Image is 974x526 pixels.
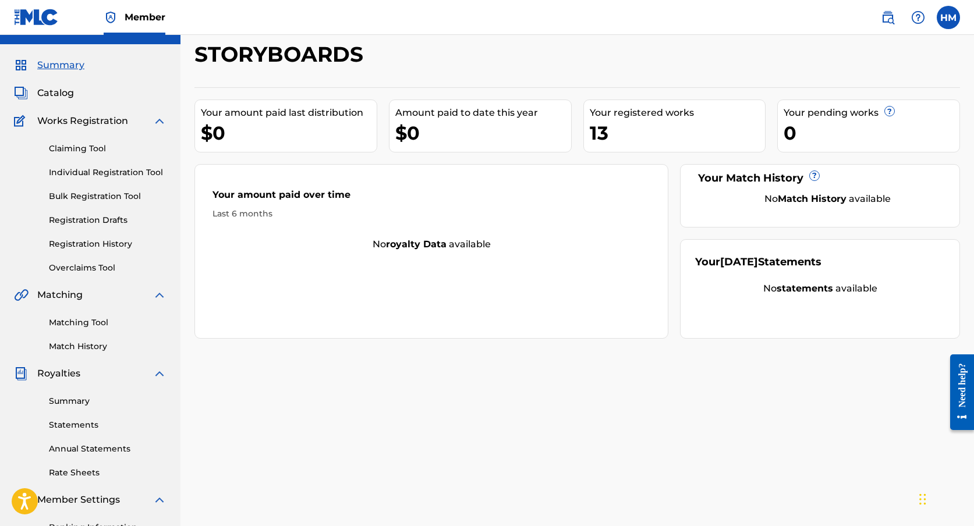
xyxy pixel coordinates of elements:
[37,367,80,381] span: Royalties
[37,288,83,302] span: Matching
[49,395,167,407] a: Summary
[49,317,167,329] a: Matching Tool
[695,170,945,186] div: Your Match History
[49,238,167,250] a: Registration History
[153,367,167,381] img: expand
[49,190,167,202] a: Bulk Registration Tool
[14,367,28,381] img: Royalties
[395,106,571,120] div: Amount paid to date this year
[212,208,650,220] div: Last 6 months
[104,10,118,24] img: Top Rightsholder
[49,443,167,455] a: Annual Statements
[49,262,167,274] a: Overclaims Tool
[695,254,821,270] div: Your Statements
[777,283,833,294] strong: statements
[201,120,377,146] div: $0
[590,106,766,120] div: Your registered works
[14,114,29,128] img: Works Registration
[125,10,165,24] span: Member
[49,419,167,431] a: Statements
[386,239,447,250] strong: royalty data
[395,120,571,146] div: $0
[49,340,167,353] a: Match History
[14,86,74,100] a: CatalogCatalog
[14,86,28,100] img: Catalog
[194,41,369,67] h2: STORYBOARDS
[14,288,29,302] img: Matching
[885,106,894,116] span: ?
[14,58,84,72] a: SummarySummary
[876,6,899,29] a: Public Search
[941,346,974,439] iframe: Resource Center
[590,120,766,146] div: 13
[14,9,59,26] img: MLC Logo
[153,493,167,507] img: expand
[810,171,819,180] span: ?
[778,193,847,204] strong: Match History
[201,106,377,120] div: Your amount paid last distribution
[916,470,974,526] iframe: Chat Widget
[153,114,167,128] img: expand
[695,282,945,296] div: No available
[153,288,167,302] img: expand
[49,467,167,479] a: Rate Sheets
[881,10,895,24] img: search
[906,6,930,29] div: Help
[720,255,758,268] span: [DATE]
[784,120,959,146] div: 0
[937,6,960,29] div: User Menu
[49,143,167,155] a: Claiming Tool
[919,482,926,517] div: Drag
[49,214,167,226] a: Registration Drafts
[710,192,945,206] div: No available
[37,114,128,128] span: Works Registration
[784,106,959,120] div: Your pending works
[195,237,668,251] div: No available
[37,58,84,72] span: Summary
[37,493,120,507] span: Member Settings
[911,10,925,24] img: help
[49,166,167,179] a: Individual Registration Tool
[212,188,650,208] div: Your amount paid over time
[37,86,74,100] span: Catalog
[14,58,28,72] img: Summary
